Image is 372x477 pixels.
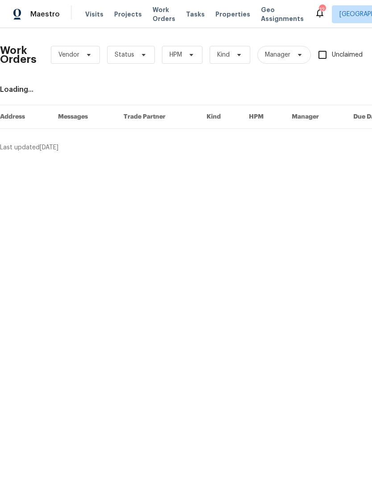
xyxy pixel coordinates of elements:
th: Kind [199,105,242,129]
span: Projects [114,10,142,19]
span: HPM [169,50,182,59]
span: Tasks [186,11,205,17]
span: Geo Assignments [261,5,304,23]
span: Unclaimed [332,50,363,60]
th: HPM [242,105,285,129]
span: Manager [265,50,290,59]
span: Status [115,50,134,59]
th: Manager [285,105,346,129]
span: Properties [215,10,250,19]
span: Work Orders [153,5,175,23]
span: Kind [217,50,230,59]
span: Maestro [30,10,60,19]
span: Vendor [58,50,79,59]
th: Trade Partner [116,105,200,129]
th: Messages [51,105,116,129]
div: 12 [319,5,325,14]
span: [DATE] [40,144,58,151]
span: Visits [85,10,103,19]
